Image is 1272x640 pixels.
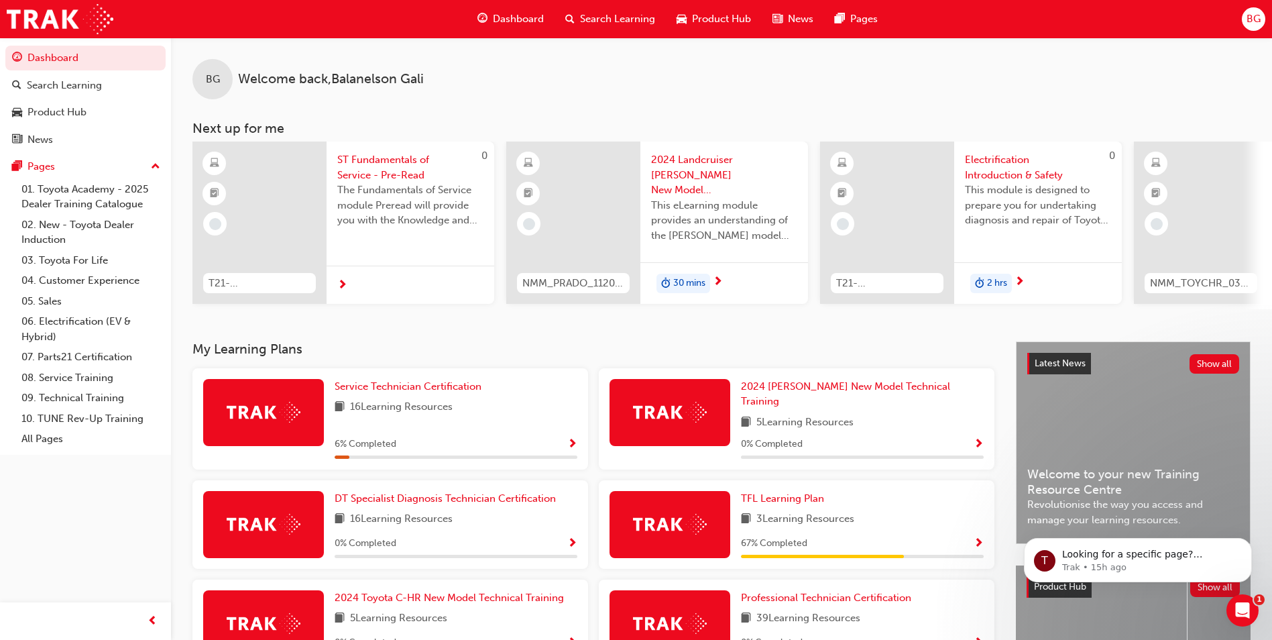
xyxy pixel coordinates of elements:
span: book-icon [741,610,751,627]
span: learningRecordVerb_NONE-icon [209,218,221,230]
span: book-icon [741,415,751,431]
span: booktick-icon [524,185,533,203]
span: guage-icon [12,52,22,64]
a: DT Specialist Diagnosis Technician Certification [335,491,561,506]
span: 2024 Landcruiser [PERSON_NAME] New Model Mechanisms - Model Outline 1 [651,152,797,198]
a: 03. Toyota For Life [16,250,166,271]
span: Revolutionise the way you access and manage your learning resources. [1027,497,1239,527]
a: Professional Technician Certification [741,590,917,606]
a: NMM_PRADO_112024_MODULE_12024 Landcruiser [PERSON_NAME] New Model Mechanisms - Model Outline 1Thi... [506,142,808,304]
h3: My Learning Plans [192,341,994,357]
span: 3 Learning Resources [756,511,854,528]
span: guage-icon [477,11,487,28]
div: Pages [27,159,55,174]
span: pages-icon [835,11,845,28]
span: 5 Learning Resources [756,415,854,431]
img: Trak [7,4,113,34]
a: News [5,127,166,152]
a: guage-iconDashboard [467,5,555,33]
span: Service Technician Certification [335,380,481,392]
span: learningResourceType_ELEARNING-icon [210,155,219,172]
span: next-icon [713,276,723,288]
span: book-icon [741,511,751,528]
img: Trak [633,613,707,634]
img: Trak [227,402,300,423]
a: Dashboard [5,46,166,70]
span: News [788,11,813,27]
span: news-icon [12,134,22,146]
a: 10. TUNE Rev-Up Training [16,409,166,429]
span: 6 % Completed [335,437,396,452]
span: Dashboard [493,11,544,27]
span: next-icon [1015,276,1025,288]
span: 16 Learning Resources [350,399,453,416]
span: ST Fundamentals of Service - Pre-Read [337,152,483,182]
span: 0 [1109,150,1115,162]
a: Latest NewsShow all [1027,353,1239,374]
span: learningRecordVerb_NONE-icon [523,218,535,230]
a: Product Hub [5,100,166,125]
a: Search Learning [5,73,166,98]
a: 04. Customer Experience [16,270,166,291]
div: Product Hub [27,105,86,120]
a: 2024 [PERSON_NAME] New Model Technical Training [741,379,984,409]
span: learningResourceType_ELEARNING-icon [837,155,847,172]
button: Show Progress [974,436,984,453]
span: This eLearning module provides an understanding of the [PERSON_NAME] model line-up and its Katash... [651,198,797,244]
button: Pages [5,154,166,179]
a: 0T21-STFOS_PRE_READST Fundamentals of Service - Pre-ReadThe Fundamentals of Service module Prerea... [192,142,494,304]
a: 2024 Toyota C-HR New Model Technical Training [335,590,569,606]
a: Service Technician Certification [335,379,487,394]
span: 16 Learning Resources [350,511,453,528]
span: 2 hrs [987,276,1007,291]
span: learningRecordVerb_NONE-icon [837,218,849,230]
a: 09. Technical Training [16,388,166,409]
a: 02. New - Toyota Dealer Induction [16,215,166,250]
span: Show Progress [567,538,577,550]
span: Electrification Introduction & Safety [965,152,1111,182]
a: 0T21-FOD_HVIS_PREREQElectrification Introduction & SafetyThis module is designed to prepare you f... [820,142,1122,304]
span: TFL Learning Plan [741,492,824,504]
span: car-icon [677,11,687,28]
span: booktick-icon [837,185,847,203]
span: book-icon [335,511,345,528]
span: NMM_TOYCHR_032024_MODULE_1 [1150,276,1252,291]
a: 08. Service Training [16,368,166,388]
span: DT Specialist Diagnosis Technician Certification [335,492,556,504]
span: 0 [481,150,487,162]
span: 0 % Completed [335,536,396,551]
span: pages-icon [12,161,22,173]
a: search-iconSearch Learning [555,5,666,33]
div: News [27,132,53,148]
span: This module is designed to prepare you for undertaking diagnosis and repair of Toyota & Lexus Ele... [965,182,1111,228]
span: 5 Learning Resources [350,610,447,627]
span: learningResourceType_ELEARNING-icon [524,155,533,172]
span: Show Progress [974,439,984,451]
img: Trak [227,613,300,634]
span: duration-icon [661,275,671,292]
button: BG [1242,7,1265,31]
span: news-icon [772,11,783,28]
h3: Next up for me [171,121,1272,136]
a: All Pages [16,429,166,449]
span: 30 mins [673,276,705,291]
span: 39 Learning Resources [756,610,860,627]
a: 01. Toyota Academy - 2025 Dealer Training Catalogue [16,179,166,215]
span: 0 % Completed [741,437,803,452]
button: Show Progress [974,535,984,552]
a: 05. Sales [16,291,166,312]
span: next-icon [337,280,347,292]
span: BG [206,72,220,87]
span: search-icon [565,11,575,28]
a: TFL Learning Plan [741,491,829,506]
span: booktick-icon [210,185,219,203]
img: Trak [633,402,707,423]
span: T21-STFOS_PRE_READ [209,276,310,291]
span: Pages [850,11,878,27]
a: car-iconProduct Hub [666,5,762,33]
span: learningRecordVerb_NONE-icon [1151,218,1163,230]
span: Latest News [1035,358,1086,369]
span: Professional Technician Certification [741,592,911,604]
